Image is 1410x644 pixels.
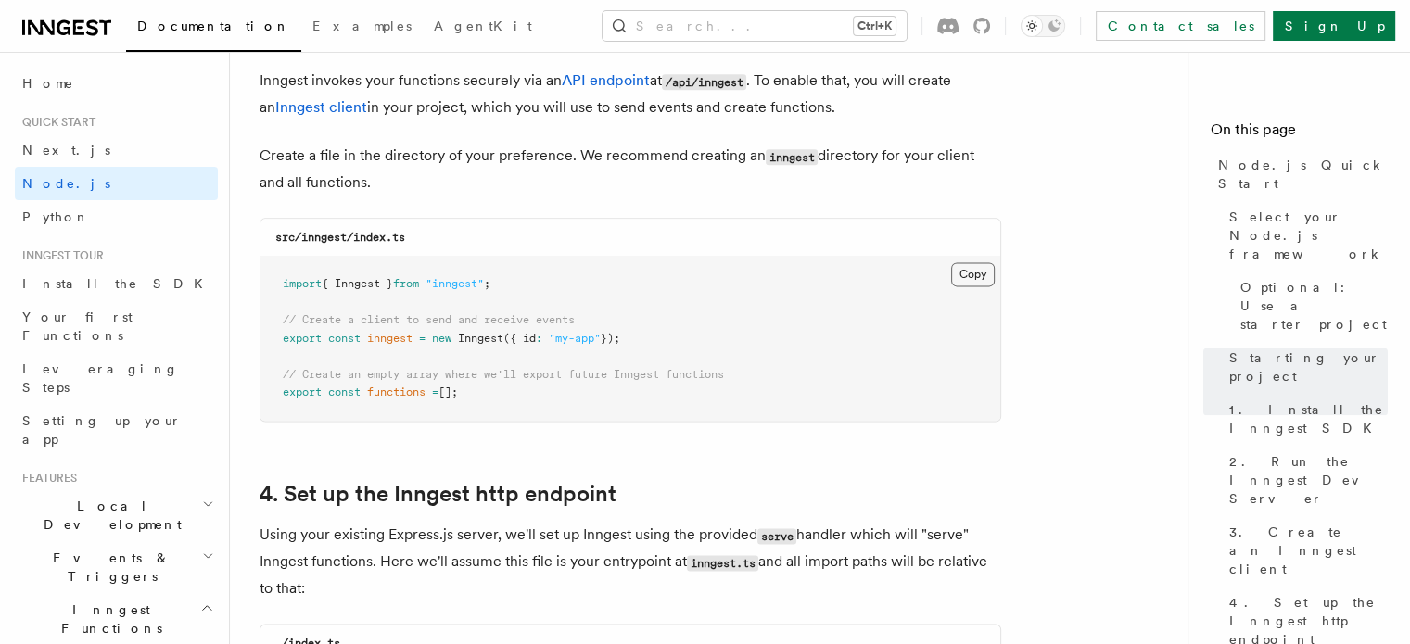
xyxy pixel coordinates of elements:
span: "inngest" [426,277,484,290]
code: inngest [766,149,818,165]
span: Features [15,471,77,486]
a: Starting your project [1222,341,1388,393]
a: Setting up your app [15,404,218,456]
span: // Create an empty array where we'll export future Inngest functions [283,368,724,381]
a: Python [15,200,218,234]
a: Home [15,67,218,100]
code: /api/inngest [662,74,746,90]
span: Events & Triggers [15,549,202,586]
button: Local Development [15,489,218,541]
span: Quick start [15,115,95,130]
span: Your first Functions [22,309,133,343]
span: Next.js [22,143,110,158]
span: Inngest [458,332,503,345]
span: : [536,332,542,345]
span: { Inngest } [322,277,393,290]
button: Events & Triggers [15,541,218,593]
a: Your first Functions [15,300,218,352]
span: Local Development [15,497,202,534]
span: AgentKit [434,19,532,33]
span: inngest [367,332,413,345]
span: "my-app" [549,332,601,345]
a: Node.js Quick Start [1211,148,1388,200]
span: 1. Install the Inngest SDK [1229,400,1388,437]
span: }); [601,332,620,345]
a: Leveraging Steps [15,352,218,404]
span: Node.js [22,176,110,191]
a: 3. Create an Inngest client [1222,515,1388,586]
span: Setting up your app [22,413,182,447]
p: Using your existing Express.js server, we'll set up Inngest using the provided handler which will... [260,522,1001,601]
span: import [283,277,322,290]
a: Contact sales [1096,11,1265,41]
span: new [432,332,451,345]
span: Inngest Functions [15,600,200,638]
span: export [283,332,322,345]
span: 3. Create an Inngest client [1229,523,1388,578]
a: 2. Run the Inngest Dev Server [1222,445,1388,515]
span: export [283,385,322,398]
button: Search...Ctrl+K [603,11,907,41]
span: Documentation [137,19,290,33]
a: Next.js [15,133,218,167]
a: Sign Up [1273,11,1395,41]
button: Copy [951,262,995,286]
span: Starting your project [1229,348,1388,385]
span: functions [367,385,426,398]
a: Install the SDK [15,267,218,300]
span: Home [22,74,74,93]
a: Node.js [15,167,218,200]
a: AgentKit [423,6,543,50]
a: Examples [301,6,423,50]
span: Select your Node.js framework [1229,208,1388,263]
span: = [432,385,438,398]
a: Inngest client [275,98,367,116]
span: // Create a client to send and receive events [283,313,575,326]
span: 2. Run the Inngest Dev Server [1229,452,1388,508]
code: src/inngest/index.ts [275,231,405,244]
code: inngest.ts [687,555,758,571]
span: Examples [312,19,412,33]
span: from [393,277,419,290]
p: Inngest invokes your functions securely via an at . To enable that, you will create an in your pr... [260,68,1001,120]
a: 1. Install the Inngest SDK [1222,393,1388,445]
span: const [328,332,361,345]
a: API endpoint [562,71,650,89]
span: []; [438,385,458,398]
span: Python [22,209,90,224]
span: Inngest tour [15,248,104,263]
h4: On this page [1211,119,1388,148]
a: Select your Node.js framework [1222,200,1388,271]
a: Optional: Use a starter project [1233,271,1388,341]
span: = [419,332,426,345]
span: ({ id [503,332,536,345]
span: Optional: Use a starter project [1240,278,1388,334]
span: const [328,385,361,398]
span: Node.js Quick Start [1218,156,1388,193]
p: Create a file in the directory of your preference. We recommend creating an directory for your cl... [260,143,1001,196]
span: Leveraging Steps [22,361,179,395]
a: 4. Set up the Inngest http endpoint [260,481,616,507]
span: ; [484,277,490,290]
button: Toggle dark mode [1021,15,1065,37]
a: Documentation [126,6,301,52]
code: serve [757,528,796,544]
kbd: Ctrl+K [854,17,896,35]
span: Install the SDK [22,276,214,291]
